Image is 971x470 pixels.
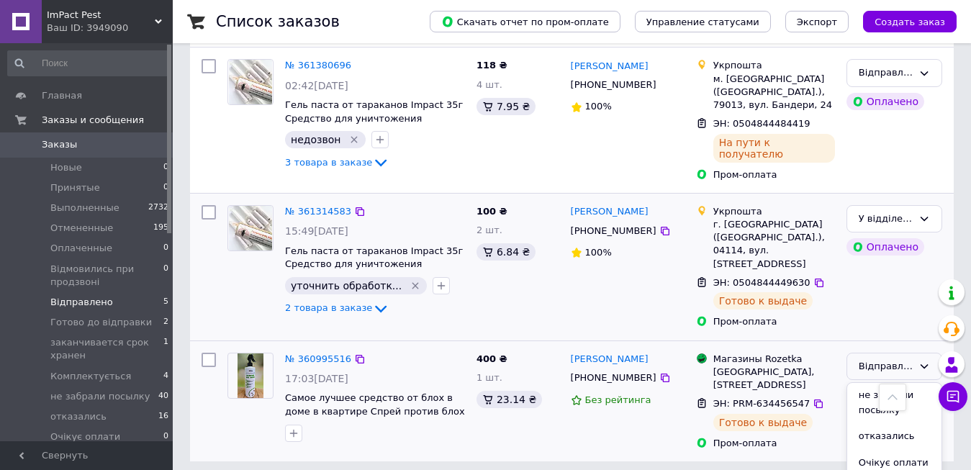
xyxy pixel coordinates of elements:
[571,60,649,73] a: [PERSON_NAME]
[477,60,507,71] span: 118 ₴
[163,181,168,194] span: 0
[939,382,967,411] button: Чат с покупателем
[477,98,536,115] div: 7.95 ₴
[285,225,348,237] span: 15:49[DATE]
[148,202,168,214] span: 2732
[568,222,659,240] div: [PHONE_NUMBER]
[42,114,144,127] span: Заказы и сообщения
[47,22,173,35] div: Ваш ID: 3949090
[163,316,168,329] span: 2
[713,366,835,392] div: [GEOGRAPHIC_DATA], [STREET_ADDRESS]
[50,296,113,309] span: Відправлено
[348,134,360,145] svg: Удалить метку
[50,202,119,214] span: Выполненные
[50,410,107,423] span: отказались
[477,225,502,235] span: 2 шт.
[285,80,348,91] span: 02:42[DATE]
[238,353,263,398] img: Фото товару
[50,370,131,383] span: Комплектується
[285,302,389,313] a: 2 товара в заказе
[285,60,351,71] a: № 361380696
[50,242,112,255] span: Оплаченные
[441,15,609,28] span: Скачать отчет по пром-оплате
[227,353,274,399] a: Фото товару
[158,410,168,423] span: 16
[229,60,273,104] img: Фото товару
[713,292,813,309] div: Готово к выдаче
[50,336,163,362] span: заканчивается срок хранен
[163,370,168,383] span: 4
[227,59,274,105] a: Фото товару
[430,11,620,32] button: Скачать отчет по пром-оплате
[163,161,168,174] span: 0
[291,134,340,145] span: недозвон
[163,336,168,362] span: 1
[50,430,120,443] span: Очікує оплати
[285,245,463,283] span: Гель паста от тараканов Impact 35г Средство для уничтожения тараканов без запаха
[859,212,913,227] div: У відділенні
[163,430,168,443] span: 0
[216,13,340,30] h1: Список заказов
[163,296,168,309] span: 5
[713,73,835,112] div: м. [GEOGRAPHIC_DATA] ([GEOGRAPHIC_DATA].), 79013, вул. Бандери, 24
[291,280,402,292] span: уточнить обработк...
[568,369,659,387] div: [PHONE_NUMBER]
[285,99,463,137] a: Гель паста от тараканов Impact 35г Средство для уничтожения тараканов без запаха
[477,206,507,217] span: 100 ₴
[585,247,612,258] span: 100%
[713,437,835,450] div: Пром-оплата
[410,280,421,292] svg: Удалить метку
[285,157,389,168] a: 3 товара в заказе
[50,222,113,235] span: Отмененные
[713,414,813,431] div: Готово к выдаче
[50,316,152,329] span: Готово до відправки
[846,93,924,110] div: Оплачено
[50,263,163,289] span: Відмовились при продзвоні
[229,206,273,250] img: Фото товару
[585,101,612,112] span: 100%
[635,11,771,32] button: Управление статусами
[153,222,168,235] span: 195
[847,382,941,423] li: не забрали посылку
[163,242,168,255] span: 0
[42,89,82,102] span: Главная
[849,16,957,27] a: Создать заказ
[713,277,810,288] span: ЭН: 0504844449630
[847,423,941,450] li: отказались
[285,303,372,314] span: 2 товара в заказе
[713,205,835,218] div: Укрпошта
[477,79,502,90] span: 4 шт.
[571,353,649,366] a: [PERSON_NAME]
[285,353,351,364] a: № 360995516
[875,17,945,27] span: Создать заказ
[863,11,957,32] button: Создать заказ
[477,372,502,383] span: 1 шт.
[47,9,155,22] span: ImPact Pest
[785,11,849,32] button: Экспорт
[571,205,649,219] a: [PERSON_NAME]
[797,17,837,27] span: Экспорт
[713,168,835,181] div: Пром-оплата
[713,59,835,72] div: Укрпошта
[50,161,82,174] span: Новые
[859,359,913,374] div: Відправлено
[713,353,835,366] div: Магазины Rozetka
[50,181,100,194] span: Принятые
[713,218,835,271] div: г. [GEOGRAPHIC_DATA] ([GEOGRAPHIC_DATA].), 04114, вул. [STREET_ADDRESS]
[285,392,465,443] a: Самое лучшее средство от блох в доме в квартире Спрей против блох Impact 500мл уничтожение блох б...
[7,50,170,76] input: Поиск
[713,118,810,129] span: ЭН: 0504844484419
[568,76,659,94] div: [PHONE_NUMBER]
[285,157,372,168] span: 3 товара в заказе
[646,17,759,27] span: Управление статусами
[477,391,542,408] div: 23.14 ₴
[713,134,835,163] div: На пути к получателю
[713,315,835,328] div: Пром-оплата
[585,394,651,405] span: Без рейтинга
[713,398,810,409] span: ЭН: PRM-634456547
[227,205,274,251] a: Фото товару
[477,243,536,261] div: 6.84 ₴
[846,238,924,256] div: Оплачено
